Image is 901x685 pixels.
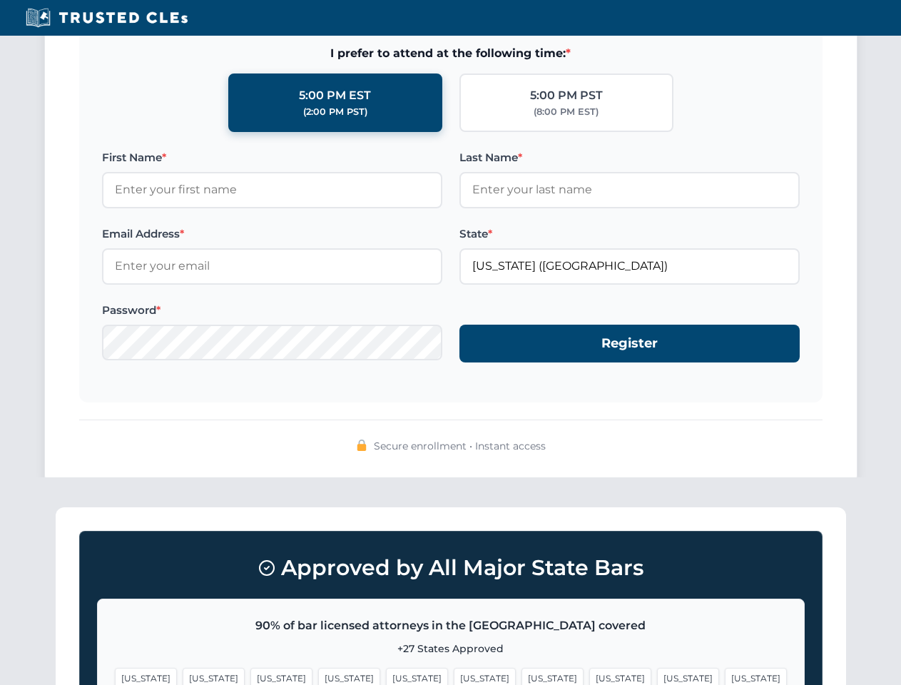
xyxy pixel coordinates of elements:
[534,105,599,119] div: (8:00 PM EST)
[459,325,800,362] button: Register
[459,172,800,208] input: Enter your last name
[303,105,367,119] div: (2:00 PM PST)
[459,149,800,166] label: Last Name
[102,172,442,208] input: Enter your first name
[299,86,371,105] div: 5:00 PM EST
[102,248,442,284] input: Enter your email
[102,302,442,319] label: Password
[102,149,442,166] label: First Name
[459,225,800,243] label: State
[102,44,800,63] span: I prefer to attend at the following time:
[102,225,442,243] label: Email Address
[115,616,787,635] p: 90% of bar licensed attorneys in the [GEOGRAPHIC_DATA] covered
[459,248,800,284] input: Florida (FL)
[115,641,787,656] p: +27 States Approved
[97,549,805,587] h3: Approved by All Major State Bars
[356,440,367,451] img: 🔒
[21,7,192,29] img: Trusted CLEs
[530,86,603,105] div: 5:00 PM PST
[374,438,546,454] span: Secure enrollment • Instant access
